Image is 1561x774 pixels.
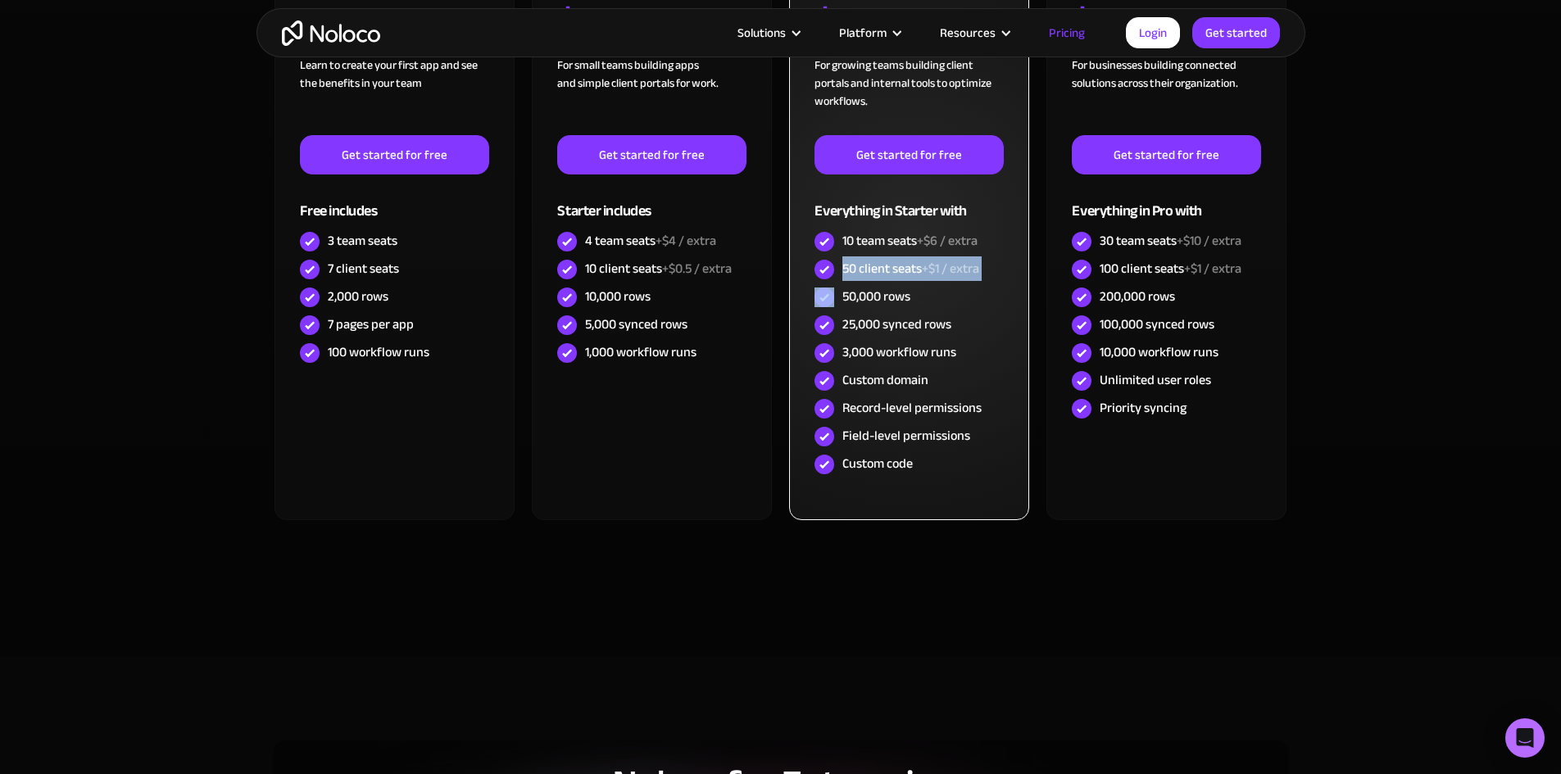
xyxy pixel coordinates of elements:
[328,232,397,250] div: 3 team seats
[842,315,951,333] div: 25,000 synced rows
[1100,343,1218,361] div: 10,000 workflow runs
[585,287,651,306] div: 10,000 rows
[300,174,488,228] div: Free includes
[328,287,388,306] div: 2,000 rows
[1505,718,1545,758] div: Open Intercom Messenger
[839,22,887,43] div: Platform
[919,22,1028,43] div: Resources
[300,57,488,135] div: Learn to create your first app and see the benefits in your team ‍
[842,427,970,445] div: Field-level permissions
[815,135,1003,174] a: Get started for free
[842,399,982,417] div: Record-level permissions
[282,20,380,46] a: home
[842,287,910,306] div: 50,000 rows
[1100,399,1187,417] div: Priority syncing
[557,174,746,228] div: Starter includes
[1177,229,1241,253] span: +$10 / extra
[842,343,956,361] div: 3,000 workflow runs
[1072,174,1260,228] div: Everything in Pro with
[1072,57,1260,135] div: For businesses building connected solutions across their organization. ‍
[1100,232,1241,250] div: 30 team seats
[585,315,687,333] div: 5,000 synced rows
[940,22,996,43] div: Resources
[1072,135,1260,174] a: Get started for free
[328,343,429,361] div: 100 workflow runs
[585,232,716,250] div: 4 team seats
[656,229,716,253] span: +$4 / extra
[842,455,913,473] div: Custom code
[717,22,819,43] div: Solutions
[1184,256,1241,281] span: +$1 / extra
[842,232,978,250] div: 10 team seats
[842,371,928,389] div: Custom domain
[1192,17,1280,48] a: Get started
[737,22,786,43] div: Solutions
[917,229,978,253] span: +$6 / extra
[1100,287,1175,306] div: 200,000 rows
[1126,17,1180,48] a: Login
[328,260,399,278] div: 7 client seats
[662,256,732,281] span: +$0.5 / extra
[328,315,414,333] div: 7 pages per app
[842,260,979,278] div: 50 client seats
[585,343,697,361] div: 1,000 workflow runs
[557,57,746,135] div: For small teams building apps and simple client portals for work. ‍
[1100,260,1241,278] div: 100 client seats
[1100,315,1214,333] div: 100,000 synced rows
[922,256,979,281] span: +$1 / extra
[815,174,1003,228] div: Everything in Starter with
[1028,22,1105,43] a: Pricing
[819,22,919,43] div: Platform
[1100,371,1211,389] div: Unlimited user roles
[585,260,732,278] div: 10 client seats
[300,135,488,174] a: Get started for free
[557,135,746,174] a: Get started for free
[815,57,1003,135] div: For growing teams building client portals and internal tools to optimize workflows.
